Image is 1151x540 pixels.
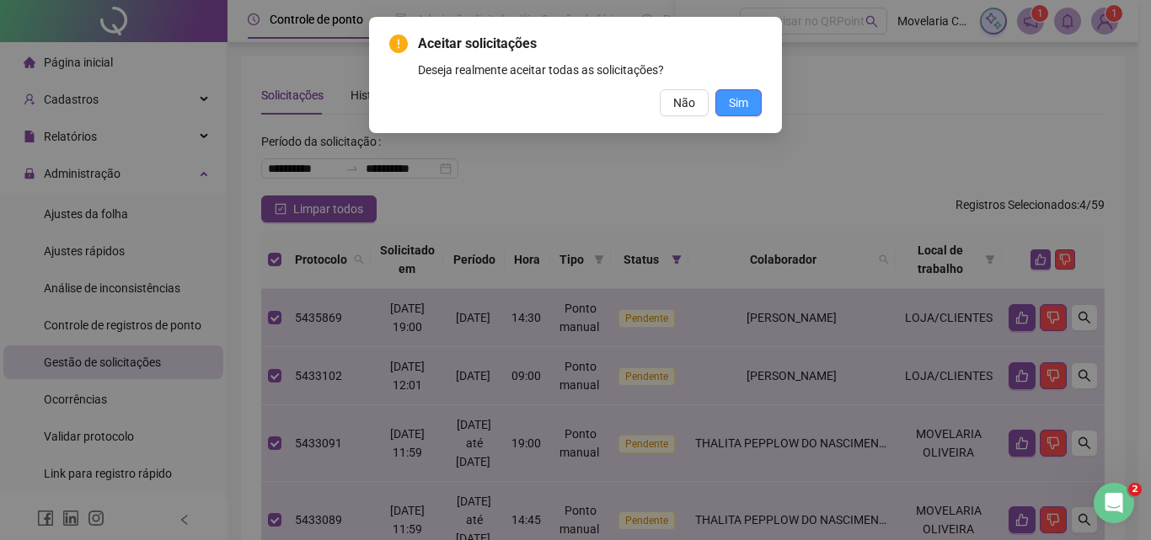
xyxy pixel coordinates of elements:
[715,89,762,116] button: Sim
[660,89,709,116] button: Não
[389,35,408,53] span: exclamation-circle
[673,94,695,112] span: Não
[729,94,748,112] span: Sim
[1094,483,1134,523] iframe: Intercom live chat
[418,34,762,54] span: Aceitar solicitações
[1128,483,1142,496] span: 2
[418,61,762,79] div: Deseja realmente aceitar todas as solicitações?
